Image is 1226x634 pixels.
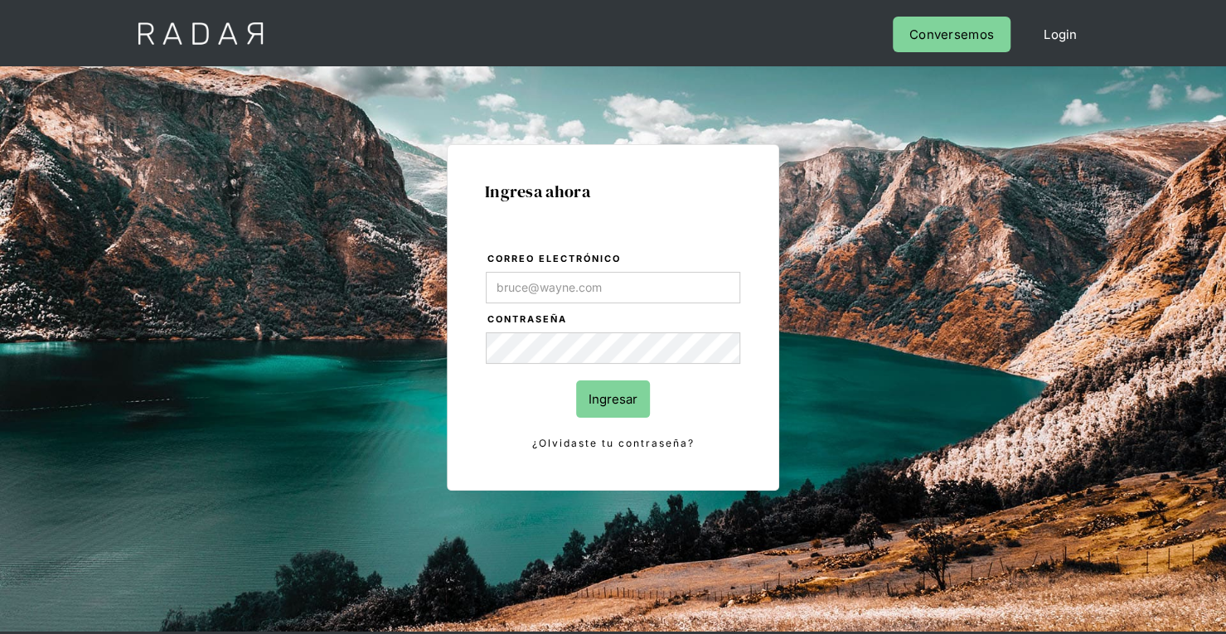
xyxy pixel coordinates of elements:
[487,251,740,268] label: Correo electrónico
[1027,17,1094,52] a: Login
[893,17,1010,52] a: Conversemos
[486,434,740,453] a: ¿Olvidaste tu contraseña?
[485,182,741,201] h1: Ingresa ahora
[487,312,740,328] label: Contraseña
[485,250,741,453] form: Login Form
[576,380,650,418] input: Ingresar
[486,272,740,303] input: bruce@wayne.com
